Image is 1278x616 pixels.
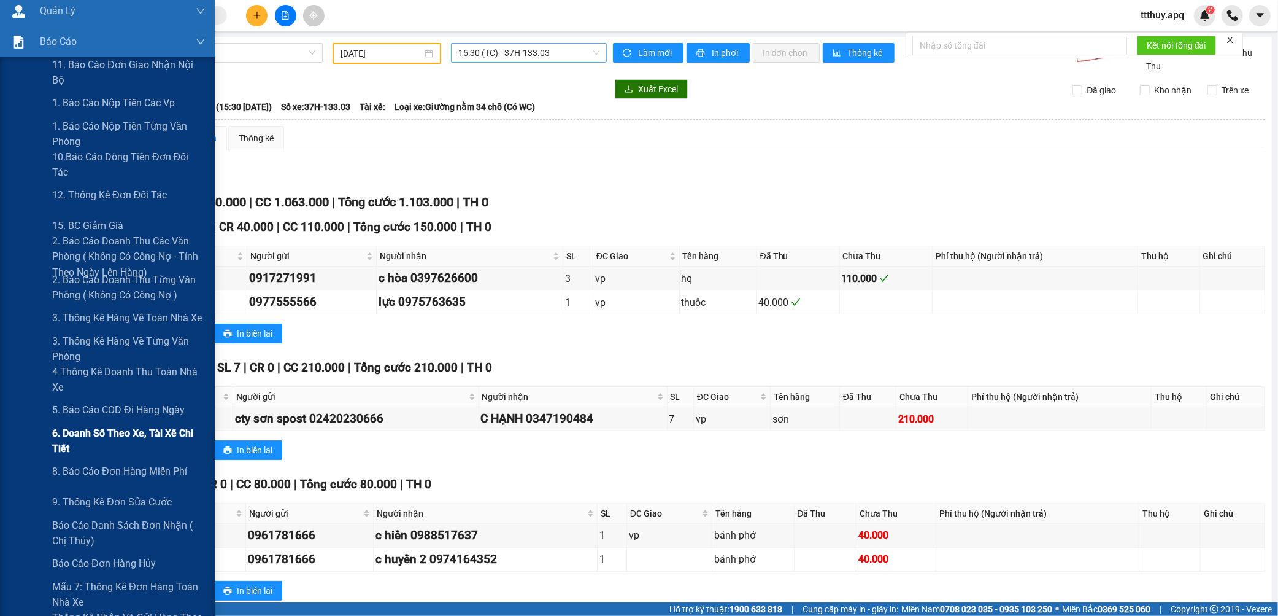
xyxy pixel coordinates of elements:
[595,271,677,286] div: vp
[565,271,591,286] div: 3
[249,507,361,520] span: Người gửi
[230,477,233,491] span: |
[1139,504,1201,524] th: Thu hộ
[52,426,206,456] span: 6. Doanh số theo xe, tài xế chi tiết
[52,310,202,326] span: 3. Thống kê hàng về toàn nhà xe
[1152,387,1207,407] th: Thu hộ
[466,220,491,234] span: TH 0
[248,526,371,545] div: 0961781666
[680,246,757,267] th: Tên hàng
[1206,6,1215,14] sup: 2
[395,100,535,114] span: Loại xe: Giường nằm 34 chỗ (Có WC)
[223,446,232,456] span: printer
[1208,6,1212,14] span: 2
[840,387,896,407] th: Đã Thu
[753,43,820,63] button: In đơn chọn
[246,5,268,26] button: plus
[1200,246,1265,267] th: Ghi chú
[482,390,655,404] span: Người nhận
[712,504,794,524] th: Tên hàng
[52,233,206,279] span: 2. Báo cáo doanh thu các văn phòng ( không có công nợ - tính theo ngày lên hàng)
[456,195,460,209] span: |
[1098,604,1150,614] strong: 0369 525 060
[595,295,677,310] div: vp
[856,504,936,524] th: Chưa Thu
[912,36,1127,55] input: Nhập số tổng đài
[1210,605,1218,614] span: copyright
[1137,36,1216,55] button: Kết nối tổng đài
[771,387,840,407] th: Tên hàng
[380,249,550,263] span: Người nhận
[309,11,318,20] span: aim
[599,552,625,567] div: 1
[255,195,329,209] span: CC 1.063.000
[214,324,282,343] button: printerIn biên lai
[1199,10,1211,21] img: icon-new-feature
[1227,10,1238,21] img: phone-icon
[12,5,25,18] img: warehouse-icon
[623,49,633,58] span: sync
[235,410,476,428] div: cty sơn spost 02420230666
[638,46,674,60] span: Làm mới
[696,49,707,58] span: printer
[214,440,282,460] button: printerIn biên lai
[40,34,77,49] span: Báo cáo
[196,6,206,16] span: down
[239,131,274,145] div: Thống kê
[898,411,966,427] div: 210.000
[858,528,934,543] div: 40.000
[52,464,187,479] span: 8. Báo cáo đơn hàng miễn phí
[281,11,290,20] span: file-add
[791,297,801,307] span: check
[714,552,791,567] div: bánh phở
[237,327,272,340] span: In biên lai
[697,390,758,404] span: ĐC Giao
[842,271,930,286] div: 110.000
[1226,36,1234,44] span: close
[338,195,453,209] span: Tổng cước 1.103.000
[40,3,75,18] span: Quản Lý
[52,556,156,571] span: Báo cáo đơn hàng hủy
[214,581,282,601] button: printerIn biên lai
[823,43,895,63] button: bar-chartThống kê
[712,46,740,60] span: In phơi
[332,195,335,209] span: |
[303,5,325,26] button: aim
[1138,246,1200,267] th: Thu hộ
[52,333,206,364] span: 3. Thống kê hàng về từng văn phòng
[249,293,374,311] div: 0977555566
[202,477,227,491] span: CR 0
[249,269,374,287] div: 0917271991
[638,82,678,96] span: Xuất Excel
[219,220,274,234] span: CR 40.000
[52,272,206,303] span: 2. Báo cáo doanh thu từng văn phòng ( không có công nợ )
[341,47,422,60] input: 08/08/2025
[52,119,206,149] span: 1. Báo cáo nộp tiền từng văn phòng
[615,79,688,99] button: downloadXuất Excel
[1217,84,1254,97] span: Trên xe
[281,100,350,114] span: Số xe: 37H-133.03
[629,528,710,543] div: vp
[1255,10,1266,21] span: caret-down
[563,246,593,267] th: SL
[714,528,791,543] div: bánh phở
[379,269,561,287] div: c hòa 0397626600
[461,361,464,375] span: |
[347,220,350,234] span: |
[933,246,1138,267] th: Phí thu hộ (Người nhận trả)
[52,187,167,203] span: 12. Thống kê đơn đối tác
[1201,504,1265,524] th: Ghi chú
[599,528,625,543] div: 1
[354,361,458,375] span: Tổng cước 210.000
[840,246,933,267] th: Chưa Thu
[375,526,595,545] div: c hiền 0988517637
[236,477,291,491] span: CC 80.000
[348,361,351,375] span: |
[596,249,667,263] span: ĐC Giao
[217,361,241,375] span: SL 7
[757,246,840,267] th: Đã Thu
[1055,607,1059,612] span: ⚪️
[625,85,633,95] span: download
[1082,84,1122,97] span: Đã giao
[248,550,371,569] div: 0961781666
